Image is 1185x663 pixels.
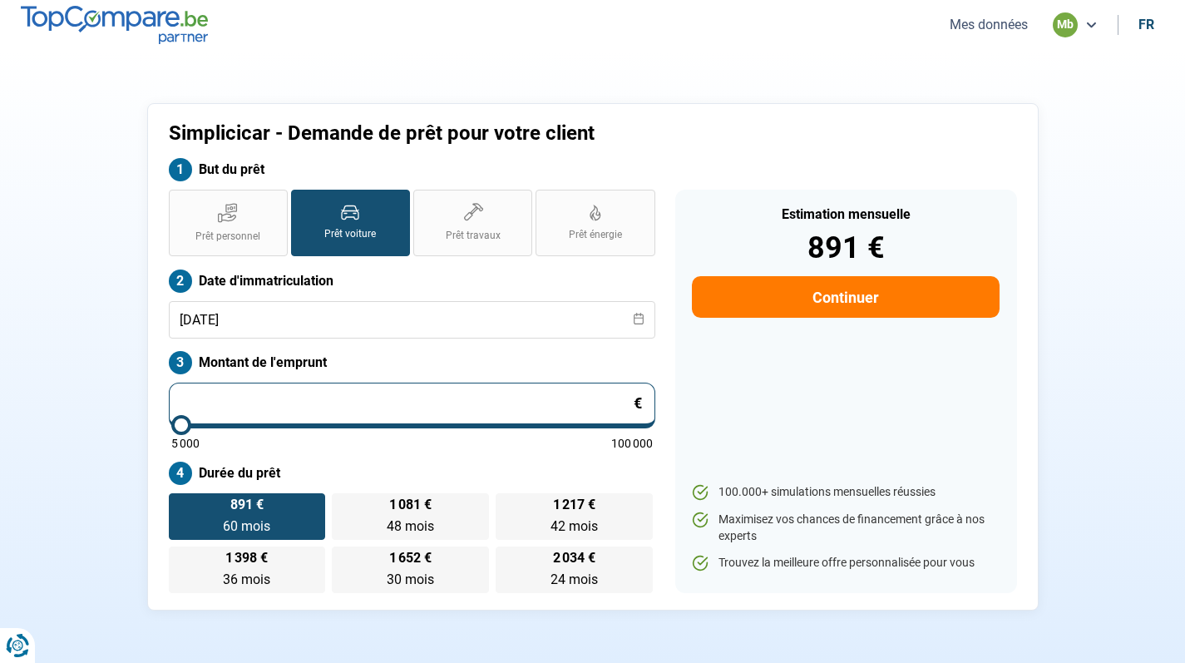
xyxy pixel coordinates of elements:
span: 100 000 [611,438,653,449]
span: 24 mois [551,571,598,587]
span: € [634,396,642,411]
span: 1 081 € [389,498,432,512]
span: Prêt énergie [569,228,622,242]
label: Durée du prêt [169,462,655,485]
li: Maximisez vos chances de financement grâce à nos experts [692,512,999,544]
label: Montant de l'emprunt [169,351,655,374]
span: 48 mois [387,518,434,534]
span: 2 034 € [553,552,595,565]
span: 42 mois [551,518,598,534]
div: 891 € [692,233,999,263]
h1: Simplicicar - Demande de prêt pour votre client [169,121,800,146]
img: TopCompare.be [21,6,208,43]
span: 1 217 € [553,498,595,512]
li: 100.000+ simulations mensuelles réussies [692,484,999,501]
span: 1 652 € [389,552,432,565]
span: 891 € [230,498,264,512]
span: Prêt personnel [195,230,260,244]
button: Continuer [692,276,999,318]
div: Estimation mensuelle [692,208,999,221]
li: Trouvez la meilleure offre personnalisée pour vous [692,555,999,571]
input: jj/mm/aaaa [169,301,655,339]
label: But du prêt [169,158,655,181]
span: 5 000 [171,438,200,449]
div: fr [1138,17,1154,32]
div: mb [1053,12,1078,37]
span: Prêt travaux [446,229,501,243]
span: 1 398 € [225,552,268,565]
button: Mes données [945,16,1033,33]
span: 60 mois [223,518,270,534]
label: Date d'immatriculation [169,270,655,293]
span: 36 mois [223,571,270,587]
span: Prêt voiture [324,227,376,241]
span: 30 mois [387,571,434,587]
